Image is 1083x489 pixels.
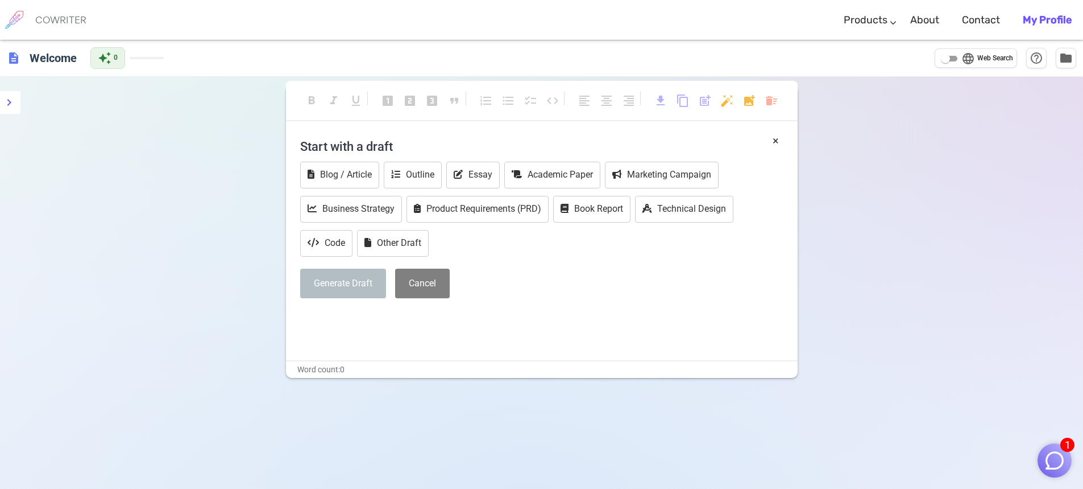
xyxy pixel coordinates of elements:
[300,269,386,299] button: Generate Draft
[381,94,395,108] span: looks_one
[300,133,783,160] h4: Start with a draft
[600,94,613,108] span: format_align_center
[1030,51,1043,65] span: help_outline
[698,94,712,108] span: post_add
[501,94,515,108] span: format_list_bulleted
[357,230,429,257] button: Other Draft
[844,3,887,37] a: Products
[25,47,81,69] h6: Click to edit title
[300,196,402,223] button: Business Strategy
[305,94,318,108] span: format_bold
[765,94,778,108] span: delete_sweep
[349,94,363,108] span: format_underlined
[504,162,600,188] button: Academic Paper
[1056,48,1076,68] button: Manage Documents
[1038,443,1072,478] button: 1
[578,94,591,108] span: format_align_left
[395,269,450,299] button: Cancel
[403,94,417,108] span: looks_two
[676,94,690,108] span: content_copy
[114,52,118,64] span: 0
[622,94,636,108] span: format_align_right
[605,162,719,188] button: Marketing Campaign
[546,94,559,108] span: code
[384,162,442,188] button: Outline
[773,133,779,149] button: ×
[962,3,1000,37] a: Contact
[425,94,439,108] span: looks_3
[553,196,630,223] button: Book Report
[654,94,667,108] span: download
[720,94,734,108] span: auto_fix_high
[1060,438,1074,452] span: 1
[98,51,111,65] span: auto_awesome
[479,94,493,108] span: format_list_numbered
[1044,450,1065,471] img: Close chat
[406,196,549,223] button: Product Requirements (PRD)
[1026,48,1047,68] button: Help & Shortcuts
[1059,51,1073,65] span: folder
[286,361,798,378] div: Word count: 0
[447,94,461,108] span: format_quote
[300,162,379,188] button: Blog / Article
[524,94,537,108] span: checklist
[300,230,352,257] button: Code
[977,53,1013,64] span: Web Search
[35,15,86,25] h6: COWRITER
[635,196,733,223] button: Technical Design
[446,162,500,188] button: Essay
[1023,14,1072,26] b: My Profile
[1023,3,1072,37] a: My Profile
[910,3,939,37] a: About
[7,51,20,65] span: description
[742,94,756,108] span: add_photo_alternate
[961,52,975,65] span: language
[327,94,341,108] span: format_italic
